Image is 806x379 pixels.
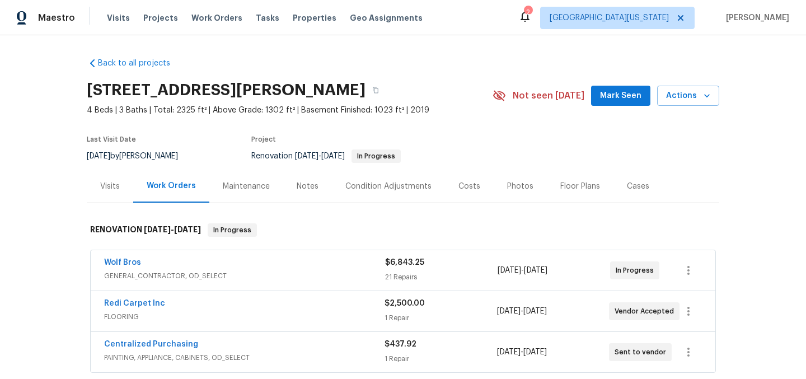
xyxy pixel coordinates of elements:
span: [DATE] [524,266,547,274]
span: GENERAL_CONTRACTOR, OD_SELECT [104,270,385,282]
span: In Progress [353,153,400,160]
div: Floor Plans [560,181,600,192]
a: Wolf Bros [104,259,141,266]
span: PAINTING, APPLIANCE, CABINETS, OD_SELECT [104,352,385,363]
span: [DATE] [144,226,171,233]
h6: RENOVATION [90,223,201,237]
div: 1 Repair [385,353,496,364]
span: [DATE] [321,152,345,160]
div: Maintenance [223,181,270,192]
span: - [295,152,345,160]
span: [DATE] [523,348,547,356]
span: $2,500.00 [385,300,425,307]
span: 4 Beds | 3 Baths | Total: 2325 ft² | Above Grade: 1302 ft² | Basement Finished: 1023 ft² | 2019 [87,105,493,116]
h2: [STREET_ADDRESS][PERSON_NAME] [87,85,365,96]
span: Properties [293,12,336,24]
span: Maestro [38,12,75,24]
span: $437.92 [385,340,416,348]
span: - [144,226,201,233]
div: 21 Repairs [385,272,498,283]
span: [DATE] [497,348,521,356]
span: [GEOGRAPHIC_DATA][US_STATE] [550,12,669,24]
span: Projects [143,12,178,24]
div: Visits [100,181,120,192]
span: [DATE] [87,152,110,160]
div: by [PERSON_NAME] [87,149,191,163]
div: Work Orders [147,180,196,191]
span: Tasks [256,14,279,22]
span: [DATE] [498,266,521,274]
span: Actions [666,89,710,103]
div: Costs [458,181,480,192]
div: 1 Repair [385,312,496,324]
span: Sent to vendor [615,347,671,358]
div: RENOVATION [DATE]-[DATE]In Progress [87,212,719,248]
span: Renovation [251,152,401,160]
span: Vendor Accepted [615,306,678,317]
div: Photos [507,181,533,192]
span: [DATE] [295,152,318,160]
span: FLOORING [104,311,385,322]
button: Mark Seen [591,86,650,106]
div: 2 [524,7,532,18]
div: Notes [297,181,318,192]
a: Redi Carpet Inc [104,300,165,307]
span: Project [251,136,276,143]
button: Actions [657,86,719,106]
span: - [497,347,547,358]
span: [DATE] [174,226,201,233]
span: Last Visit Date [87,136,136,143]
span: Work Orders [191,12,242,24]
span: [DATE] [523,307,547,315]
div: Condition Adjustments [345,181,432,192]
span: [PERSON_NAME] [721,12,789,24]
span: $6,843.25 [385,259,424,266]
a: Back to all projects [87,58,194,69]
span: In Progress [616,265,658,276]
span: Visits [107,12,130,24]
span: - [498,265,547,276]
span: - [497,306,547,317]
span: [DATE] [497,307,521,315]
button: Copy Address [365,80,386,100]
a: Centralized Purchasing [104,340,198,348]
span: Not seen [DATE] [513,90,584,101]
span: In Progress [209,224,256,236]
span: Geo Assignments [350,12,423,24]
span: Mark Seen [600,89,641,103]
div: Cases [627,181,649,192]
